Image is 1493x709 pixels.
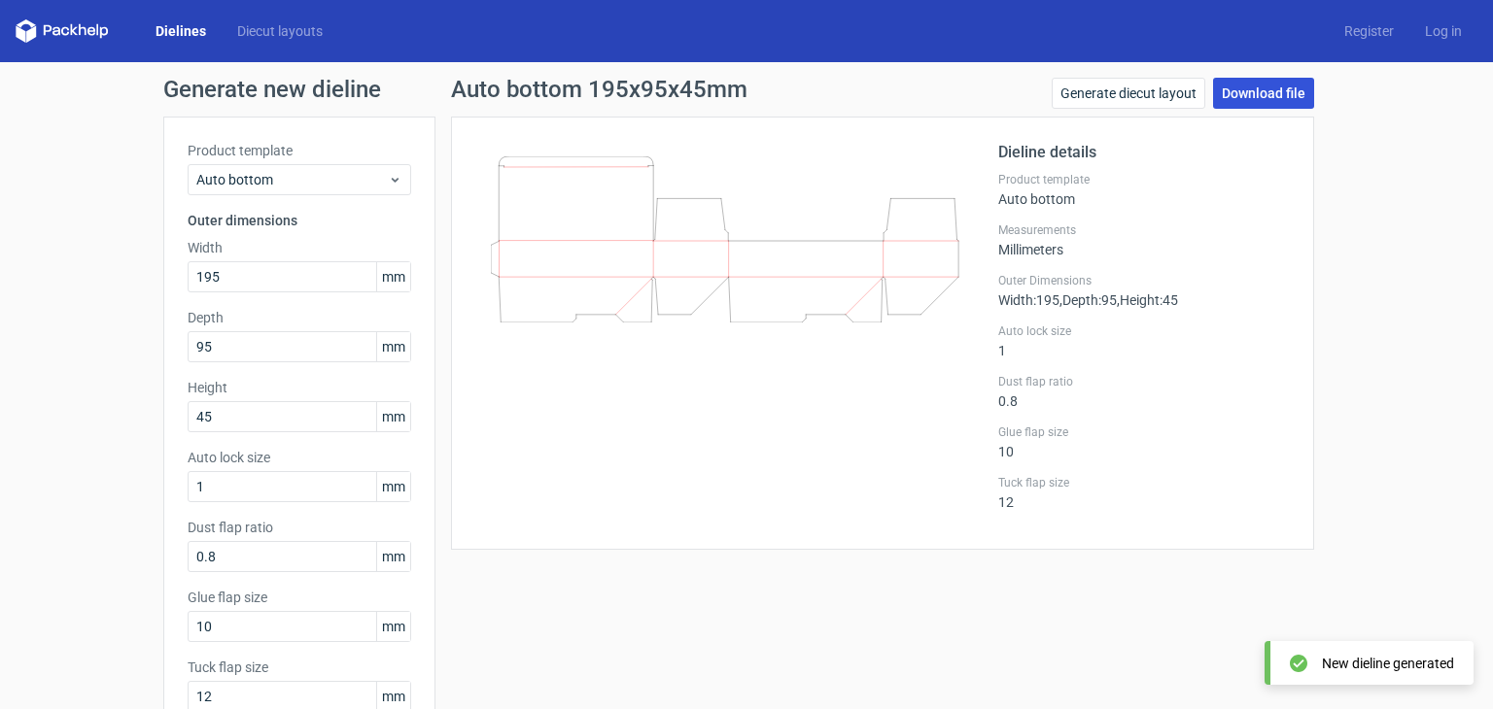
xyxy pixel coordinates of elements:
label: Dust flap ratio [188,518,411,537]
label: Depth [188,308,411,327]
label: Glue flap size [188,588,411,607]
div: 0.8 [998,374,1290,409]
h1: Generate new dieline [163,78,1330,101]
label: Glue flap size [998,424,1290,440]
h2: Dieline details [998,141,1290,164]
label: Outer Dimensions [998,273,1290,288]
div: Auto bottom [998,172,1290,207]
a: Download file [1213,78,1314,109]
span: mm [376,542,410,571]
span: Auto bottom [196,170,388,189]
label: Height [188,378,411,397]
h1: Auto bottom 195x95x45mm [451,78,747,101]
label: Dust flap ratio [998,374,1290,389]
div: New dieline generated [1322,654,1454,673]
label: Auto lock size [998,323,1290,339]
a: Generate diecut layout [1052,78,1205,109]
label: Product template [998,172,1290,187]
span: mm [376,402,410,431]
span: , Depth : 95 [1059,292,1117,308]
span: mm [376,262,410,291]
a: Diecut layouts [222,21,338,41]
span: Width : 195 [998,292,1059,308]
div: 10 [998,424,1290,459]
span: mm [376,612,410,641]
label: Tuck flap size [188,658,411,677]
h3: Outer dimensions [188,211,411,230]
label: Auto lock size [188,448,411,467]
a: Register [1329,21,1409,41]
div: 12 [998,475,1290,510]
span: mm [376,472,410,501]
label: Measurements [998,222,1290,238]
label: Product template [188,141,411,160]
label: Width [188,238,411,257]
span: , Height : 45 [1117,292,1178,308]
a: Dielines [140,21,222,41]
div: Millimeters [998,222,1290,257]
span: mm [376,332,410,361]
label: Tuck flap size [998,475,1290,490]
div: 1 [998,323,1290,358]
a: Log in [1409,21,1477,41]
